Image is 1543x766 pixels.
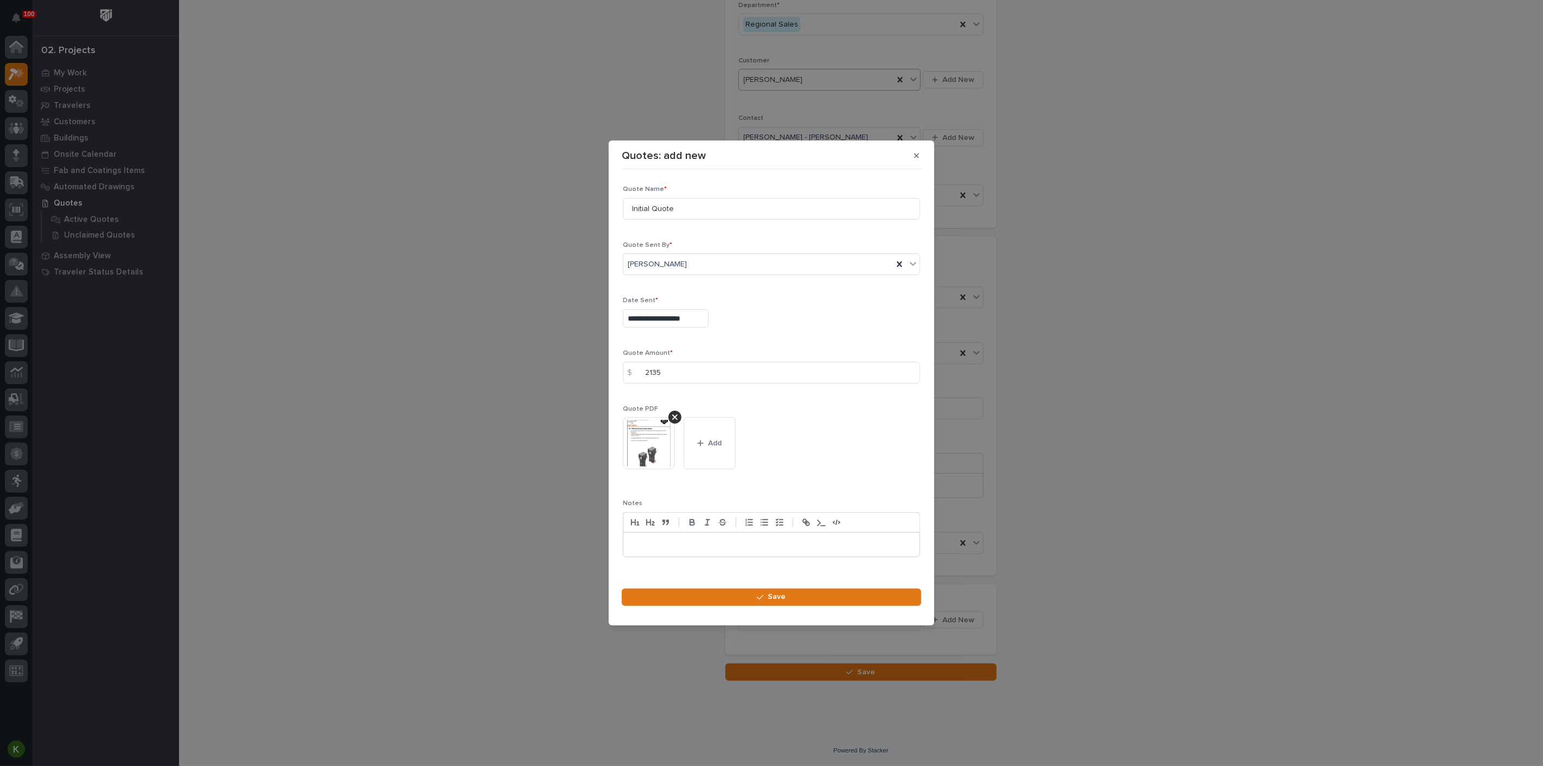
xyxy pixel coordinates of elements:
span: Quote Amount [623,350,673,356]
div: $ [623,362,645,384]
span: Save [768,592,786,602]
button: Add [684,417,736,469]
span: Notes [623,500,642,507]
span: Quote Sent By [623,242,672,248]
p: Quotes: add new [622,149,706,162]
button: Save [622,589,921,606]
span: Quote Name [623,186,667,193]
span: Add [709,438,722,448]
span: Quote PDF [623,406,658,412]
span: [PERSON_NAME] [628,259,687,270]
span: Date Sent [623,297,658,304]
